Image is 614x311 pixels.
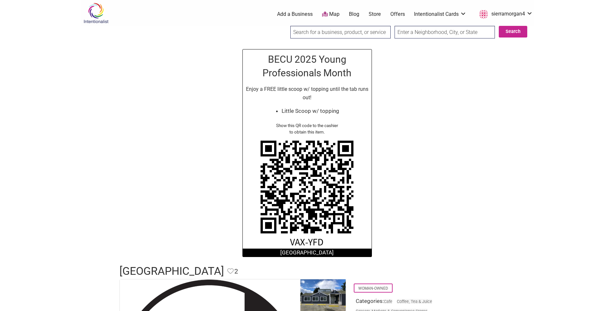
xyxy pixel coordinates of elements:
i: Favorite [227,268,234,274]
a: Blog [349,11,359,18]
a: Coffee, Tea & Juice [397,299,432,304]
a: Cafe [384,299,392,304]
h2: BECU 2025 Young Professionals Month [246,53,368,80]
span: 2 [234,266,238,276]
a: Add a Business [277,11,313,18]
a: Store [369,11,381,18]
a: Offers [390,11,405,18]
input: Search for a business, product, or service [290,26,391,38]
h1: [GEOGRAPHIC_DATA] [119,263,224,279]
a: Intentionalist Cards [414,11,466,18]
img: https://intentionalist.com/claim-tab/?code=VAX-YFD [255,135,359,249]
input: Enter a Neighborhood, City, or State [395,26,495,38]
div: Show this QR code to the cashier to obtain this item. [246,122,368,135]
img: Intentionalist [81,3,111,24]
a: Map [322,11,340,18]
div: [GEOGRAPHIC_DATA] [243,249,372,257]
a: sierramorgan4 [476,8,533,20]
li: Little Scoop w/ topping [282,107,339,115]
a: Woman-Owned [358,286,388,291]
p: Enjoy a FREE little scoop w/ topping until the tab runs out! [246,85,368,102]
button: Search [499,26,527,38]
